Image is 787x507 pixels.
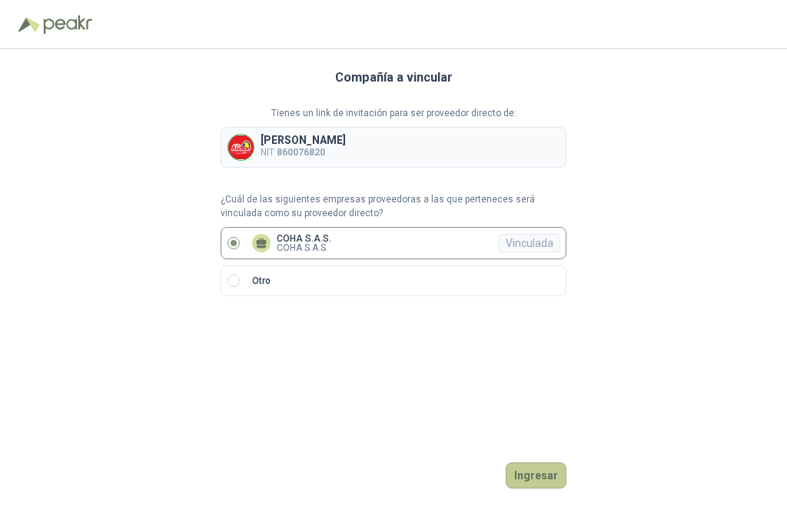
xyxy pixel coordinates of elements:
[228,135,254,160] img: Company Logo
[499,234,560,252] div: Vinculada
[277,147,325,158] b: 860076820
[506,462,566,489] button: Ingresar
[261,145,346,160] p: NIT
[221,192,566,222] p: ¿Cuál de las siguientes empresas proveedoras a las que perteneces será vinculada como su proveedo...
[277,234,331,243] p: COHA S.A.S.
[277,243,331,252] p: COHA S.A.S.
[221,106,566,121] p: Tienes un link de invitación para ser proveedor directo de:
[43,15,92,34] img: Peakr
[335,68,453,88] h3: Compañía a vincular
[252,274,271,289] p: Otro
[261,135,346,145] p: [PERSON_NAME]
[18,17,40,32] img: Logo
